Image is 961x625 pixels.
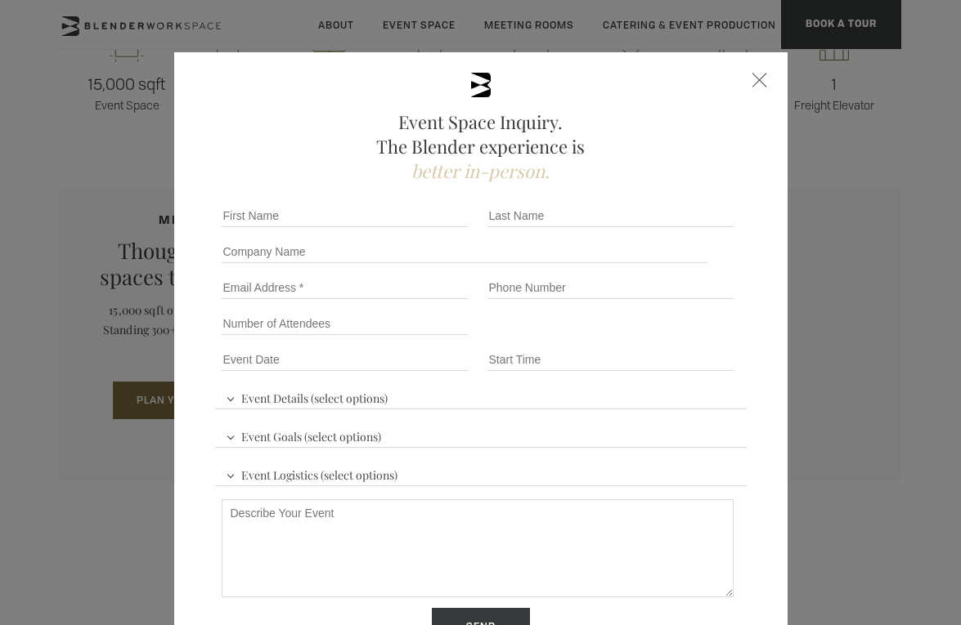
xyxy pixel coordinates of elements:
[222,422,385,447] span: Event Goals (select options)
[411,158,550,183] span: better in-person.
[222,276,468,299] input: Email Address *
[215,109,747,183] h2: Event Space Inquiry. The Blender experience is
[222,384,392,408] span: Event Details (select options)
[222,312,468,335] input: Number of Attendees
[487,348,734,371] input: Start Time
[222,348,468,371] input: Event Date
[487,276,734,299] input: Phone Number
[222,461,402,485] span: Event Logistics (select options)
[487,204,734,227] input: Last Name
[222,204,468,227] input: First Name
[222,240,708,263] input: Company Name
[667,416,961,625] iframe: Chat Widget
